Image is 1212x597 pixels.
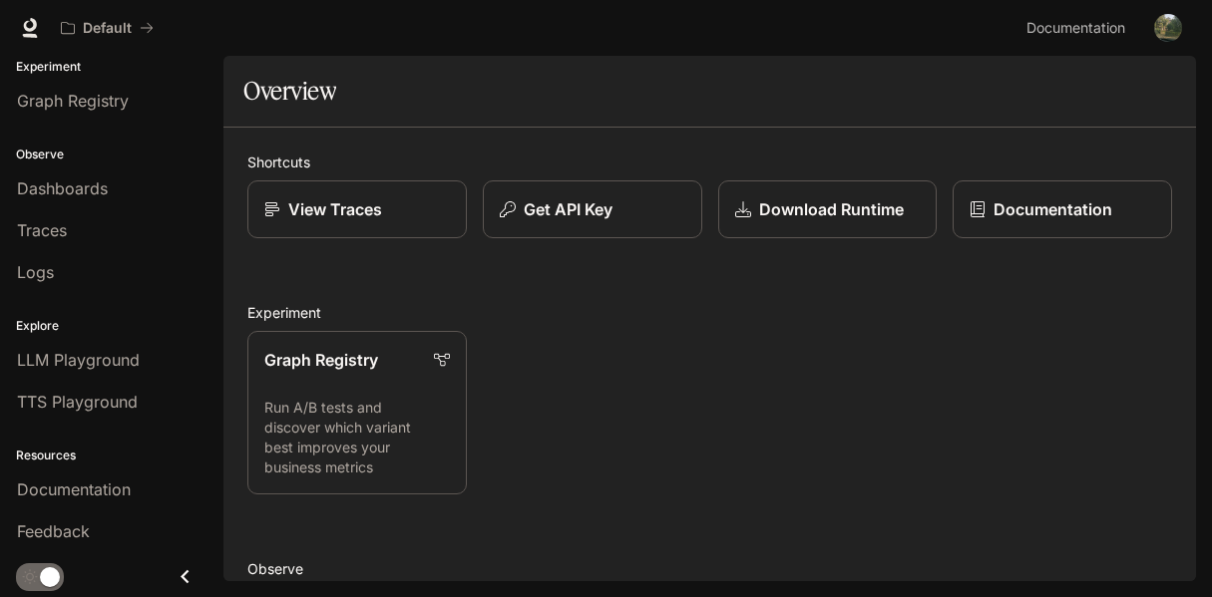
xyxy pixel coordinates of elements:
h2: Shortcuts [247,151,1172,172]
img: User avatar [1154,14,1182,42]
a: View Traces [247,180,467,238]
h1: Overview [243,71,336,111]
a: Documentation [1018,8,1140,48]
a: Documentation [953,180,1172,238]
p: Get API Key [524,197,612,221]
button: Get API Key [483,180,702,238]
h2: Experiment [247,302,1172,323]
p: Run A/B tests and discover which variant best improves your business metrics [264,398,450,477]
button: User avatar [1148,8,1188,48]
button: All workspaces [52,8,163,48]
span: Documentation [1026,16,1125,41]
a: Graph RegistryRun A/B tests and discover which variant best improves your business metrics [247,331,467,495]
p: Documentation [994,197,1112,221]
p: Default [83,20,132,37]
p: Graph Registry [264,348,378,372]
p: View Traces [288,197,382,221]
a: Download Runtime [718,180,938,238]
h2: Observe [247,558,1172,579]
p: Download Runtime [759,197,904,221]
